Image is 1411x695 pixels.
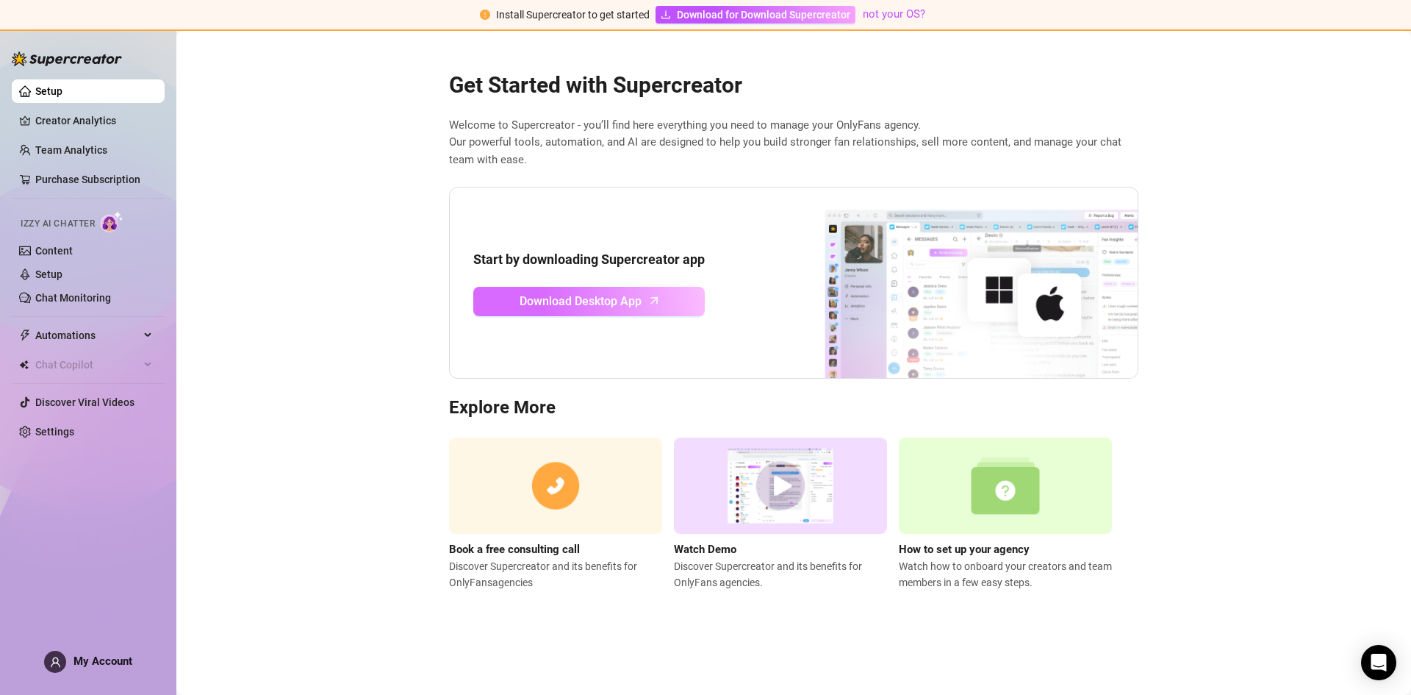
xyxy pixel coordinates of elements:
strong: How to set up your agency [899,543,1030,556]
a: Setup [35,268,62,280]
img: setup agency guide [899,438,1112,534]
img: AI Chatter [101,211,123,232]
a: How to set up your agencyWatch how to onboard your creators and team members in a few easy steps. [899,438,1112,591]
h3: Explore More [449,396,1138,420]
span: Automations [35,324,140,347]
span: Chat Copilot [35,353,140,377]
a: Settings [35,426,74,438]
span: Watch how to onboard your creators and team members in a few easy steps. [899,558,1112,591]
strong: Watch Demo [674,543,736,556]
strong: Book a free consulting call [449,543,580,556]
a: Discover Viral Videos [35,396,134,408]
span: My Account [73,655,132,668]
a: Team Analytics [35,144,107,156]
span: Download Desktop App [520,292,642,310]
a: Setup [35,85,62,97]
img: consulting call [449,438,662,534]
a: Download for Download Supercreator [656,6,855,24]
span: Download for Download Supercreator [677,7,850,23]
strong: Start by downloading Supercreator app [473,252,705,267]
span: Install Supercreator to get started [496,9,650,21]
a: Creator Analytics [35,109,153,132]
img: download app [770,188,1138,379]
span: thunderbolt [19,329,31,341]
span: Welcome to Supercreator - you’ll find here everything you need to manage your OnlyFans agency. Ou... [449,117,1138,169]
a: Content [35,245,73,257]
span: user [50,657,61,668]
a: Book a free consulting callDiscover Supercreator and its benefits for OnlyFansagencies [449,438,662,591]
h2: Get Started with Supercreator [449,71,1138,99]
img: logo-BBDzfeDw.svg [12,51,122,66]
a: Watch DemoDiscover Supercreator and its benefits for OnlyFans agencies. [674,438,887,591]
span: Discover Supercreator and its benefits for OnlyFans agencies. [674,558,887,591]
a: Download Desktop Apparrow-up [473,287,705,316]
img: Chat Copilot [19,360,29,370]
a: not your OS? [863,7,925,21]
a: Purchase Subscription [35,174,140,185]
span: exclamation-circle [480,10,490,20]
span: arrow-up [646,292,663,309]
span: Izzy AI Chatter [21,217,95,231]
div: Open Intercom Messenger [1361,645,1396,680]
span: Discover Supercreator and its benefits for OnlyFans agencies [449,558,662,591]
img: supercreator demo [674,438,887,534]
span: download [661,10,671,20]
a: Chat Monitoring [35,292,111,304]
